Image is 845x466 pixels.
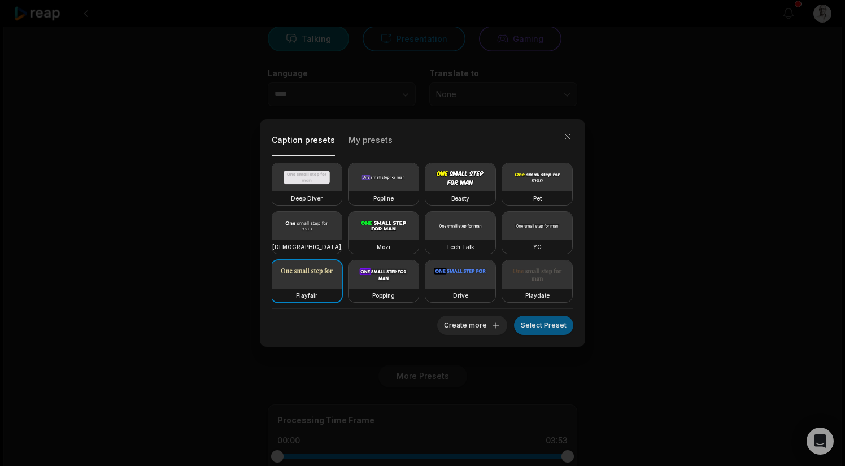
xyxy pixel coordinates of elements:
[437,319,507,330] a: Create more
[525,291,550,300] h3: Playdate
[272,131,335,156] button: Caption presets
[453,291,468,300] h3: Drive
[373,194,394,203] h3: Popline
[349,132,393,156] button: My presets
[296,291,317,300] h3: Playfair
[377,242,390,251] h3: Mozi
[437,316,507,335] button: Create more
[272,242,341,251] h3: [DEMOGRAPHIC_DATA]
[451,194,469,203] h3: Beasty
[446,242,474,251] h3: Tech Talk
[291,194,323,203] h3: Deep Diver
[533,242,542,251] h3: YC
[533,194,542,203] h3: Pet
[807,428,834,455] div: Open Intercom Messenger
[372,291,395,300] h3: Popping
[514,316,573,335] button: Select Preset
